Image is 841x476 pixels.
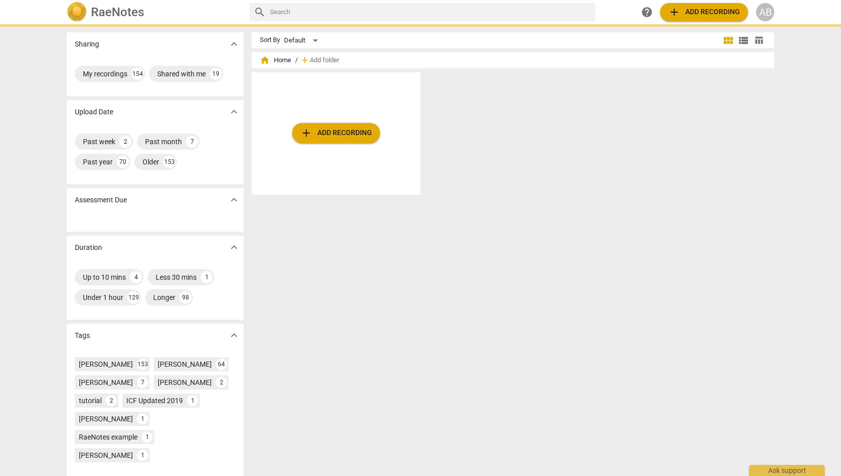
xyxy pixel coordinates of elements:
div: Sort By [260,36,280,44]
div: 154 [131,68,144,80]
h2: RaeNotes [91,5,144,19]
p: Assessment Due [75,195,127,205]
button: Upload [660,3,748,21]
button: Tile view [721,33,736,48]
div: [PERSON_NAME] [79,450,133,460]
button: Show more [226,328,242,343]
button: Table view [751,33,766,48]
a: LogoRaeNotes [67,2,242,22]
div: 129 [127,291,139,304]
p: Sharing [75,39,99,50]
div: 2 [106,395,117,406]
div: Older [143,157,159,167]
div: 70 [117,156,129,168]
div: 1 [187,395,198,406]
div: 4 [130,271,142,283]
div: 64 [216,359,227,370]
span: Add folder [310,57,339,64]
span: expand_more [228,329,240,341]
button: Show more [226,240,242,255]
span: search [254,6,266,18]
div: 153 [137,359,148,370]
div: RaeNotes example [79,432,137,442]
div: 7 [137,377,148,388]
button: Upload [292,123,380,143]
span: expand_more [228,194,240,206]
div: Ask support [749,465,825,476]
span: view_module [722,34,734,47]
div: Up to 10 mins [83,272,126,282]
div: Shared with me [157,69,206,79]
div: 1 [142,431,153,443]
div: 1 [137,450,148,461]
span: Add recording [668,6,740,18]
div: 1 [137,413,148,424]
span: Home [260,55,291,65]
div: 98 [179,291,192,304]
img: Logo [67,2,87,22]
input: Search [270,4,591,20]
span: Add recording [300,127,372,139]
button: Show more [226,104,242,119]
div: My recordings [83,69,127,79]
button: Show more [226,192,242,207]
div: [PERSON_NAME] [79,414,133,424]
span: help [641,6,653,18]
a: Help [638,3,656,21]
span: expand_more [228,241,240,253]
span: add [300,55,310,65]
div: Under 1 hour [83,292,123,302]
div: [PERSON_NAME] [79,377,133,387]
div: Less 30 mins [156,272,197,282]
button: AB [756,3,774,21]
div: Longer [153,292,175,302]
div: 1 [201,271,213,283]
span: expand_more [228,38,240,50]
p: Duration [75,242,102,253]
div: Past week [83,137,115,147]
span: view_list [737,34,750,47]
div: Past month [145,137,182,147]
p: Upload Date [75,107,113,117]
div: 153 [163,156,175,168]
div: [PERSON_NAME] [158,377,212,387]
div: tutorial [79,396,102,406]
div: 2 [119,136,131,148]
div: ICF Updated 2019 [126,396,183,406]
span: add [668,6,680,18]
p: Tags [75,330,90,341]
span: expand_more [228,106,240,118]
span: add [300,127,312,139]
span: home [260,55,270,65]
div: 2 [216,377,227,388]
div: Past year [83,157,113,167]
div: 19 [210,68,222,80]
button: List view [736,33,751,48]
div: [PERSON_NAME] [79,359,133,369]
div: Default [284,32,321,49]
span: / [295,57,298,64]
div: 7 [186,136,198,148]
div: [PERSON_NAME] [158,359,212,369]
button: Show more [226,36,242,52]
span: table_chart [754,35,764,45]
